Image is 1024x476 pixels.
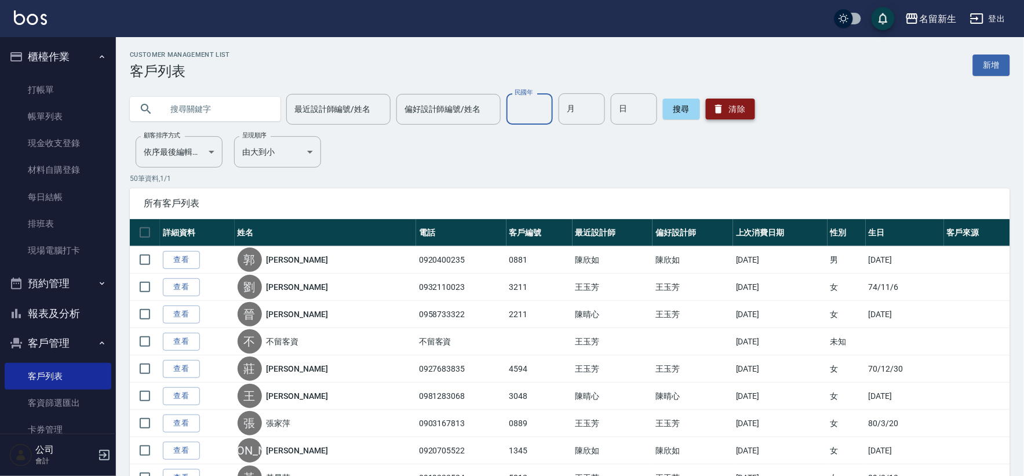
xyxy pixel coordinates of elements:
div: 莊 [238,357,262,381]
a: 排班表 [5,210,111,237]
div: 晉 [238,302,262,326]
td: 王玉芳 [573,274,653,301]
td: [DATE] [733,410,828,437]
div: 名留新生 [919,12,956,26]
h5: 公司 [35,444,94,456]
img: Logo [14,10,47,25]
td: [DATE] [733,383,828,410]
td: 男 [828,246,866,274]
a: [PERSON_NAME] [267,445,328,456]
h2: Customer Management List [130,51,230,59]
td: 陳晴心 [653,383,733,410]
p: 會計 [35,456,94,466]
td: 陳欣如 [573,246,653,274]
a: 張家萍 [267,417,291,429]
a: 帳單列表 [5,103,111,130]
a: 卡券管理 [5,416,111,443]
td: 4594 [506,355,573,383]
label: 顧客排序方式 [144,131,180,140]
td: 女 [828,301,866,328]
td: 80/3/20 [866,410,944,437]
td: [DATE] [733,274,828,301]
th: 詳細資料 [160,219,235,246]
td: 3048 [506,383,573,410]
th: 生日 [866,219,944,246]
div: 張 [238,411,262,435]
td: [DATE] [866,301,944,328]
button: 清除 [706,99,755,119]
button: save [872,7,895,30]
td: [DATE] [866,437,944,464]
button: 預約管理 [5,268,111,299]
a: 每日結帳 [5,184,111,210]
a: [PERSON_NAME] [267,281,328,293]
a: 查看 [163,387,200,405]
a: 查看 [163,251,200,269]
td: 0903167813 [416,410,506,437]
img: Person [9,444,32,467]
td: 0889 [506,410,573,437]
a: 查看 [163,442,200,460]
td: 女 [828,437,866,464]
td: [DATE] [866,383,944,410]
td: 女 [828,355,866,383]
a: 查看 [163,333,200,351]
td: 0881 [506,246,573,274]
th: 上次消費日期 [733,219,828,246]
td: 0932110023 [416,274,506,301]
a: [PERSON_NAME] [267,363,328,375]
td: 王玉芳 [653,355,733,383]
button: 報表及分析 [5,299,111,329]
a: [PERSON_NAME] [267,390,328,402]
a: 打帳單 [5,77,111,103]
button: 櫃檯作業 [5,42,111,72]
button: 名留新生 [901,7,961,31]
th: 客戶編號 [506,219,573,246]
td: 陳欣如 [653,246,733,274]
th: 性別 [828,219,866,246]
th: 姓名 [235,219,416,246]
th: 最近設計師 [573,219,653,246]
div: 王 [238,384,262,408]
td: 王玉芳 [653,274,733,301]
td: 女 [828,274,866,301]
td: 王玉芳 [573,355,653,383]
td: [DATE] [733,301,828,328]
div: [PERSON_NAME] [238,438,262,463]
td: [DATE] [733,328,828,355]
div: 劉 [238,275,262,299]
a: 查看 [163,278,200,296]
div: 郭 [238,248,262,272]
th: 偏好設計師 [653,219,733,246]
button: 登出 [965,8,1010,30]
a: 查看 [163,360,200,378]
a: 現場電腦打卡 [5,237,111,264]
td: [DATE] [733,437,828,464]
div: 不 [238,329,262,354]
td: 0981283068 [416,383,506,410]
h3: 客戶列表 [130,63,230,79]
div: 由大到小 [234,136,321,168]
td: [DATE] [733,355,828,383]
th: 客戶來源 [944,219,1010,246]
a: 新增 [973,54,1010,76]
td: 未知 [828,328,866,355]
label: 呈現順序 [242,131,267,140]
td: 陳晴心 [573,383,653,410]
td: [DATE] [733,246,828,274]
td: 0920400235 [416,246,506,274]
a: 不留客資 [267,336,299,347]
td: 陳欣如 [573,437,653,464]
td: 0920705522 [416,437,506,464]
td: 王玉芳 [653,301,733,328]
a: 材料自購登錄 [5,157,111,183]
td: 不留客資 [416,328,506,355]
a: 查看 [163,306,200,324]
span: 所有客戶列表 [144,198,996,209]
td: [DATE] [866,246,944,274]
a: 客戶列表 [5,363,111,390]
td: 王玉芳 [573,410,653,437]
p: 50 筆資料, 1 / 1 [130,173,1010,184]
td: 0958733322 [416,301,506,328]
button: 搜尋 [663,99,700,119]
